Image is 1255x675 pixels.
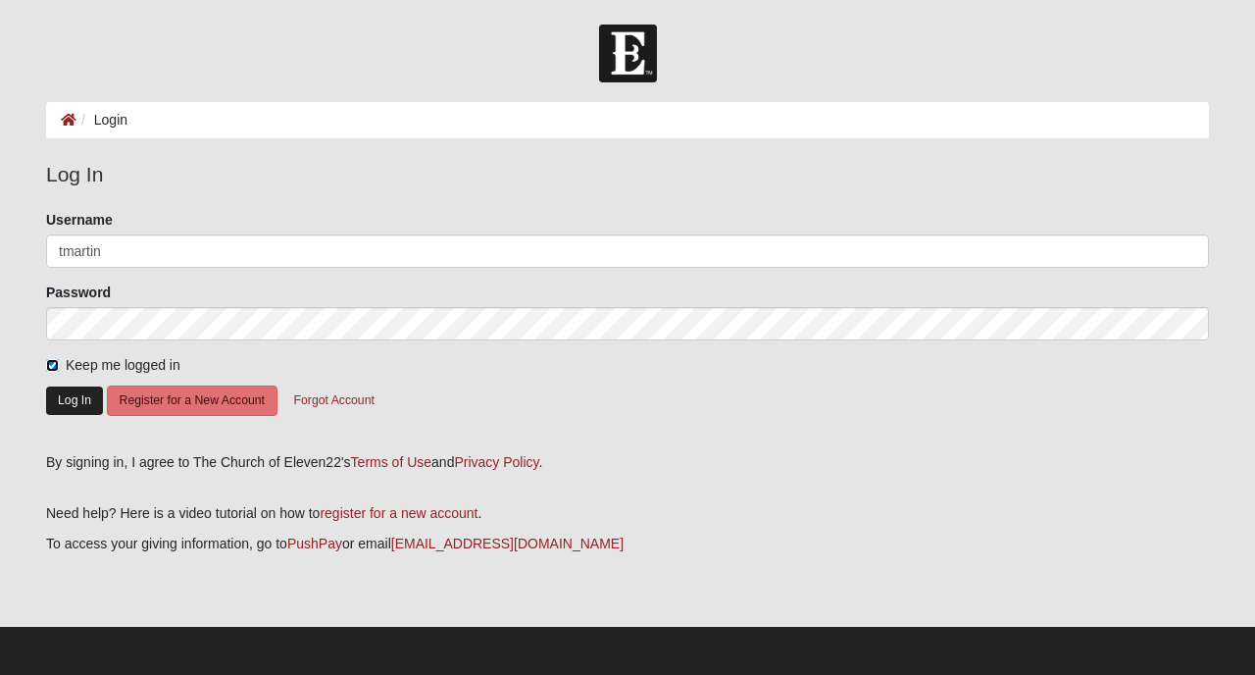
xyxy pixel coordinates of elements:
[287,536,342,551] a: PushPay
[46,159,1209,190] legend: Log In
[46,387,103,415] button: Log In
[66,357,180,373] span: Keep me logged in
[391,536,624,551] a: [EMAIL_ADDRESS][DOMAIN_NAME]
[46,283,111,302] label: Password
[320,505,477,521] a: register for a new account
[46,210,113,230] label: Username
[46,503,1209,524] p: Need help? Here is a video tutorial on how to .
[107,386,277,416] button: Register for a New Account
[281,386,387,416] button: Forgot Account
[46,359,59,372] input: Keep me logged in
[76,110,127,130] li: Login
[351,454,431,470] a: Terms of Use
[46,452,1209,473] div: By signing in, I agree to The Church of Eleven22's and .
[454,454,538,470] a: Privacy Policy
[46,534,1209,554] p: To access your giving information, go to or email
[599,25,657,82] img: Church of Eleven22 Logo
